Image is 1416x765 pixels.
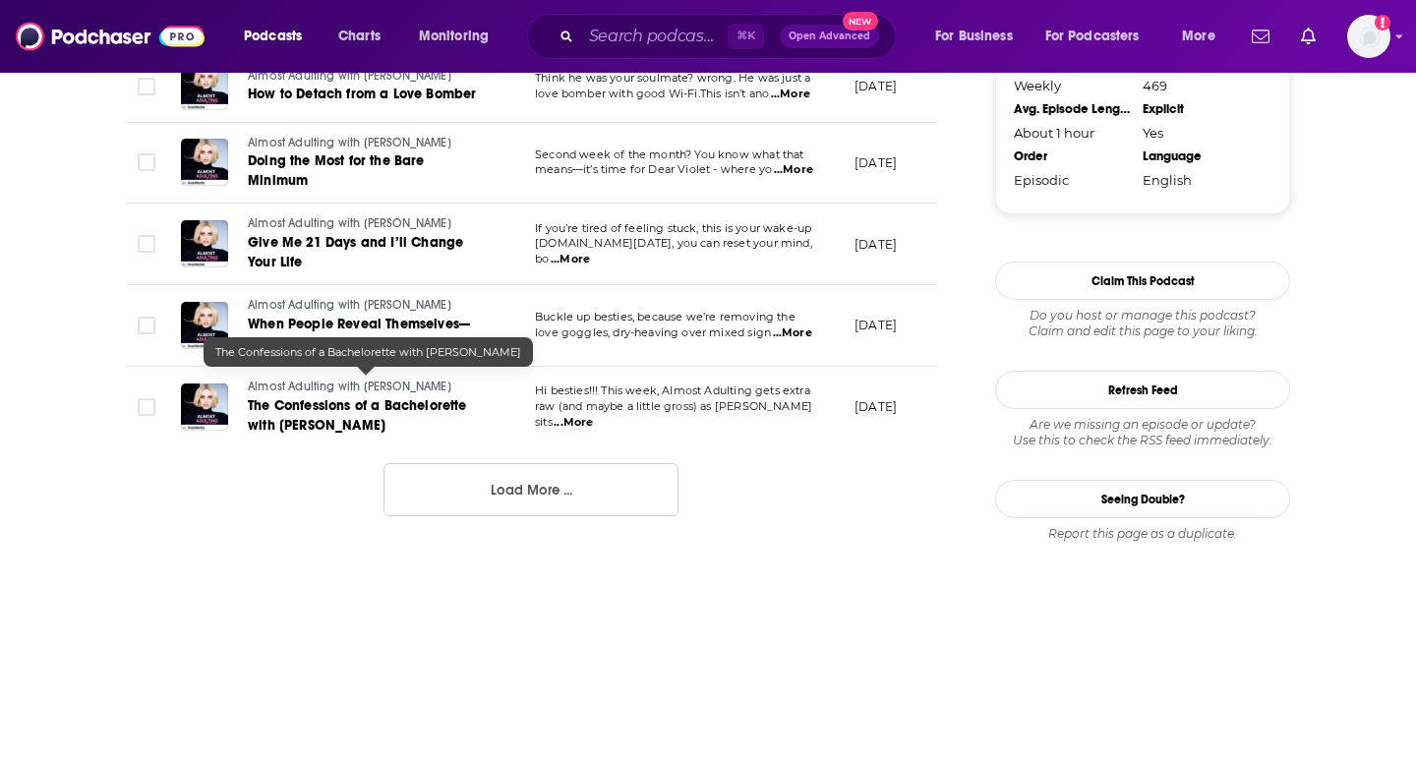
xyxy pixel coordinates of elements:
[535,147,804,161] span: Second week of the month? You know what that
[248,68,482,86] a: Almost Adulting with [PERSON_NAME]
[248,233,484,272] a: Give Me 21 Days and I’ll Change Your Life
[16,18,205,55] img: Podchaser - Follow, Share and Rate Podcasts
[774,162,813,178] span: ...More
[535,236,812,265] span: [DOMAIN_NAME][DATE], you can reset your mind, bo
[248,135,484,152] a: Almost Adulting with [PERSON_NAME]
[581,21,728,52] input: Search podcasts, credits, & more...
[546,14,914,59] div: Search podcasts, credits, & more...
[138,78,155,95] span: Toggle select row
[995,526,1290,542] div: Report this page as a duplicate.
[995,262,1290,300] button: Claim This Podcast
[1293,20,1324,53] a: Show notifications dropdown
[248,215,484,233] a: Almost Adulting with [PERSON_NAME]
[855,154,897,171] p: [DATE]
[535,221,811,235] span: If you’re tired of feeling stuck, this is your wake-up
[1143,148,1259,164] div: Language
[138,235,155,253] span: Toggle select row
[1347,15,1390,58] img: User Profile
[244,23,302,50] span: Podcasts
[789,31,870,41] span: Open Advanced
[1032,21,1168,52] button: open menu
[248,315,484,354] a: When People Reveal Themselves—Let Them
[921,21,1037,52] button: open menu
[248,379,484,396] a: Almost Adulting with [PERSON_NAME]
[1375,15,1390,30] svg: Add a profile image
[1347,15,1390,58] button: Show profile menu
[1168,21,1240,52] button: open menu
[248,85,482,104] a: How to Detach from a Love Bomber
[535,399,812,429] span: raw (and maybe a little gross) as [PERSON_NAME] sits
[1014,78,1130,93] div: Weekly
[248,216,451,230] span: Almost Adulting with [PERSON_NAME]
[535,87,769,100] span: love bomber with good Wi-Fi.This isn’t ano
[535,310,796,324] span: Buckle up besties, because we’re removing the
[248,151,484,191] a: Doing the Most for the Bare Minimum
[1143,125,1259,141] div: Yes
[1014,125,1130,141] div: About 1 hour
[995,371,1290,409] button: Refresh Feed
[248,396,484,436] a: The Confessions of a Bachelorette with [PERSON_NAME]
[935,23,1013,50] span: For Business
[248,397,467,434] span: The Confessions of a Bachelorette with [PERSON_NAME]
[780,25,879,48] button: Open AdvancedNew
[728,24,764,49] span: ⌘ K
[535,325,771,339] span: love goggles, dry-heaving over mixed sign
[535,383,810,397] span: Hi besties!!! This week, Almost Adulting gets extra
[248,380,451,393] span: Almost Adulting with [PERSON_NAME]
[248,152,425,189] span: Doing the Most for the Bare Minimum
[138,317,155,334] span: Toggle select row
[1014,101,1130,117] div: Avg. Episode Length
[138,153,155,171] span: Toggle select row
[248,86,476,102] span: How to Detach from a Love Bomber
[248,136,451,149] span: Almost Adulting with [PERSON_NAME]
[325,21,392,52] a: Charts
[843,12,878,30] span: New
[248,298,451,312] span: Almost Adulting with [PERSON_NAME]
[215,345,521,359] span: The Confessions of a Bachelorette with [PERSON_NAME]
[1143,101,1259,117] div: Explicit
[419,23,489,50] span: Monitoring
[995,417,1290,448] div: Are we missing an episode or update? Use this to check the RSS feed immediately.
[551,252,590,267] span: ...More
[554,415,593,431] span: ...More
[855,236,897,253] p: [DATE]
[535,162,772,176] span: means—it’s time for Dear Violet - where yo
[1182,23,1215,50] span: More
[855,317,897,333] p: [DATE]
[248,69,451,83] span: Almost Adulting with [PERSON_NAME]
[1045,23,1140,50] span: For Podcasters
[138,398,155,416] span: Toggle select row
[995,308,1290,324] span: Do you host or manage this podcast?
[248,316,470,352] span: When People Reveal Themselves—Let Them
[995,480,1290,518] a: Seeing Double?
[1014,172,1130,188] div: Episodic
[248,234,463,270] span: Give Me 21 Days and I’ll Change Your Life
[855,78,897,94] p: [DATE]
[995,308,1290,339] div: Claim and edit this page to your liking.
[405,21,514,52] button: open menu
[1014,148,1130,164] div: Order
[771,87,810,102] span: ...More
[855,398,897,415] p: [DATE]
[1143,78,1259,93] div: 469
[535,71,810,85] span: Think he was your soulmate? wrong. He was just a
[338,23,381,50] span: Charts
[248,297,484,315] a: Almost Adulting with [PERSON_NAME]
[1143,172,1259,188] div: English
[1347,15,1390,58] span: Logged in as abbymayo
[773,325,812,341] span: ...More
[230,21,327,52] button: open menu
[383,463,678,516] button: Load More ...
[1244,20,1277,53] a: Show notifications dropdown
